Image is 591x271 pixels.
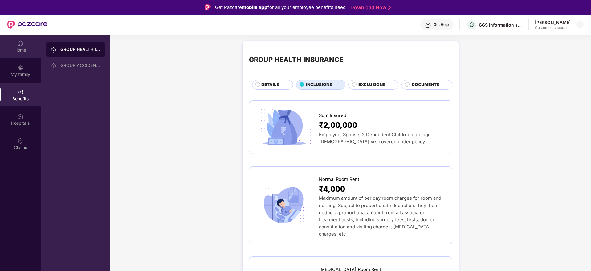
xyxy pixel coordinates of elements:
[479,22,522,28] div: GGS Information services private limited
[577,22,582,27] img: svg+xml;base64,PHN2ZyBpZD0iRHJvcGRvd24tMzJ4MzIiIHhtbG5zPSJodHRwOi8vd3d3LnczLm9yZy8yMDAwL3N2ZyIgd2...
[205,4,211,10] img: Logo
[7,21,47,29] img: New Pazcare Logo
[350,4,389,11] a: Download Now
[434,22,449,27] div: Get Help
[469,21,474,28] span: G
[242,4,267,10] strong: mobile app
[425,22,431,28] img: svg+xml;base64,PHN2ZyBpZD0iSGVscC0zMngzMiIgeG1sbnM9Imh0dHA6Ly93d3cudzMub3JnLzIwMDAvc3ZnIiB3aWR0aD...
[535,19,571,25] div: [PERSON_NAME]
[535,25,571,30] div: Customer_support
[388,4,391,11] img: Stroke
[215,4,346,11] div: Get Pazcare for all your employee benefits need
